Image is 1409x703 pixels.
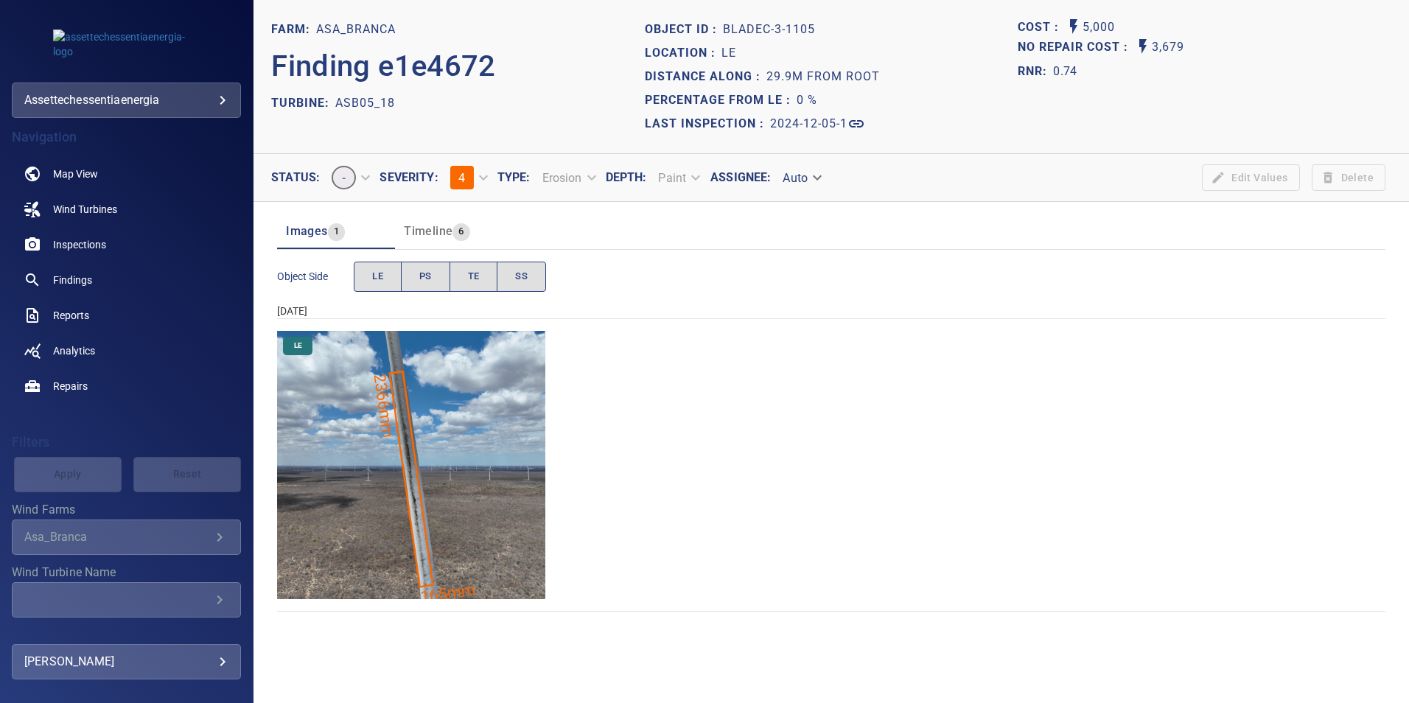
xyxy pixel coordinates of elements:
[53,379,88,394] span: Repairs
[277,331,545,599] img: Asa_Branca/ASB05_18/2024-12-05-1/2024-12-05-3/image130wp130.jpg
[24,530,211,544] div: Asa_Branca
[1053,63,1077,80] p: 0.74
[645,68,766,85] p: Distance along :
[354,262,402,292] button: LE
[401,262,450,292] button: PS
[354,262,546,292] div: objectSide
[328,223,345,240] span: 1
[12,83,241,118] div: assettechessentiaenergia
[419,268,432,285] span: PS
[271,172,320,183] label: Status :
[452,223,469,240] span: 6
[497,262,546,292] button: SS
[770,115,865,133] a: 2024-12-05-1
[12,298,241,333] a: reports noActive
[24,88,228,112] div: assettechessentiaenergia
[1018,21,1065,35] h1: Cost :
[458,171,465,185] span: 4
[515,268,528,285] span: SS
[12,582,241,618] div: Wind Turbine Name
[277,269,354,284] span: Object Side
[438,160,497,195] div: 4
[53,237,106,252] span: Inspections
[645,91,797,109] p: Percentage from LE :
[710,172,771,183] label: Assignee :
[766,68,880,85] p: 29.9m from root
[372,268,383,285] span: LE
[646,165,710,191] div: Paint
[12,435,241,450] h4: Filters
[1018,18,1065,38] span: The base labour and equipment costs to repair the finding. Does not include the loss of productio...
[645,115,770,133] p: Last Inspection :
[285,340,311,351] span: LE
[53,29,200,59] img: assettechessentiaenergia-logo
[335,94,395,112] p: ASB05_18
[12,567,241,578] label: Wind Turbine Name
[1018,38,1134,57] span: Projected additional costs incurred by waiting 1 year to repair. This is a function of possible i...
[271,94,335,112] p: TURBINE:
[645,21,723,38] p: Object ID :
[12,130,241,144] h4: Navigation
[12,227,241,262] a: inspections noActive
[24,650,228,674] div: [PERSON_NAME]
[468,268,480,285] span: TE
[12,368,241,404] a: repairs noActive
[1065,18,1083,35] svg: Auto Cost
[1018,41,1134,55] h1: No Repair Cost :
[497,172,531,183] label: Type :
[645,44,721,62] p: Location :
[12,192,241,227] a: windturbines noActive
[12,333,241,368] a: analytics noActive
[53,343,95,358] span: Analytics
[53,308,89,323] span: Reports
[1134,38,1152,55] svg: Auto No Repair Cost
[1083,18,1115,38] p: 5,000
[606,172,647,183] label: Depth :
[12,262,241,298] a: findings noActive
[320,160,380,195] div: -
[1018,63,1053,80] h1: RNR:
[53,167,98,181] span: Map View
[53,202,117,217] span: Wind Turbines
[316,21,396,38] p: Asa_Branca
[271,44,496,88] p: Finding e1e4672
[333,171,354,185] span: -
[12,520,241,555] div: Wind Farms
[1152,38,1184,57] p: 3,679
[723,21,815,38] p: bladeC-3-1105
[271,21,316,38] p: FARM:
[12,156,241,192] a: map noActive
[53,273,92,287] span: Findings
[450,262,498,292] button: TE
[1018,60,1077,83] span: The ratio of the additional incurred cost of repair in 1 year and the cost of repairing today. Fi...
[277,304,1385,318] div: [DATE]
[721,44,736,62] p: LE
[404,224,452,238] span: Timeline
[12,504,241,516] label: Wind Farms
[380,172,438,183] label: Severity :
[770,115,847,133] p: 2024-12-05-1
[531,165,606,191] div: Erosion
[771,165,831,191] div: Auto
[286,224,327,238] span: Images
[797,91,817,109] p: 0 %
